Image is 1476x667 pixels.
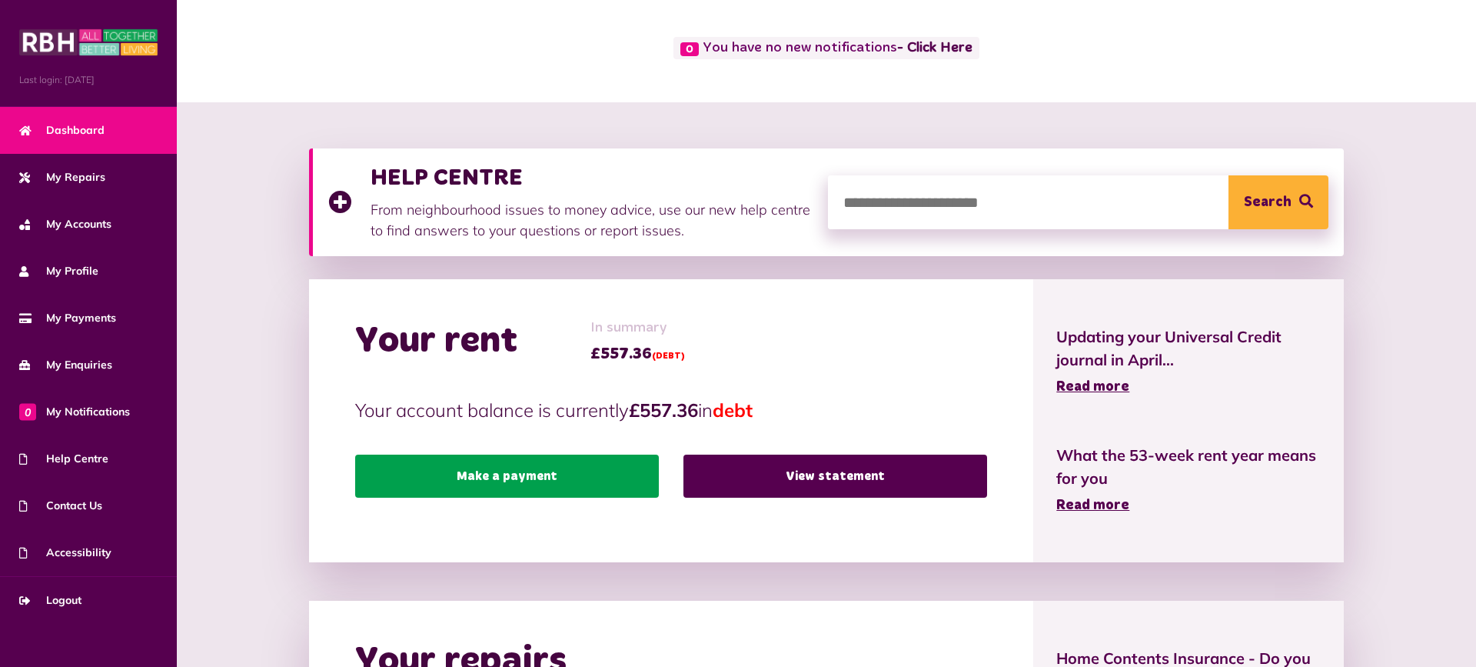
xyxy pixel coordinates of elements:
p: From neighbourhood issues to money advice, use our new help centre to find answers to your questi... [371,199,813,241]
span: My Enquiries [19,357,112,373]
span: My Payments [19,310,116,326]
span: What the 53-week rent year means for you [1056,444,1321,490]
a: What the 53-week rent year means for you Read more [1056,444,1321,516]
span: Read more [1056,380,1129,394]
span: (DEBT) [652,352,685,361]
span: £557.36 [590,342,685,365]
span: Accessibility [19,545,111,561]
span: You have no new notifications [673,37,979,59]
span: 0 [680,42,699,56]
span: Last login: [DATE] [19,73,158,87]
span: Updating your Universal Credit journal in April... [1056,325,1321,372]
span: In summary [590,318,685,339]
span: Search [1244,175,1291,229]
span: Dashboard [19,122,105,138]
span: debt [713,399,753,422]
span: Contact Us [19,498,102,514]
span: Help Centre [19,451,108,467]
a: Updating your Universal Credit journal in April... Read more [1056,325,1321,398]
button: Search [1228,175,1328,229]
strong: £557.36 [629,399,698,422]
span: 0 [19,403,36,420]
span: Read more [1056,499,1129,512]
img: MyRBH [19,27,158,58]
span: My Notifications [19,404,130,420]
a: View statement [683,455,987,498]
span: Logout [19,592,81,609]
span: My Repairs [19,169,105,185]
h2: Your rent [355,319,517,364]
p: Your account balance is currently in [355,396,988,424]
a: - Click Here [897,42,972,55]
h3: HELP CENTRE [371,164,813,192]
span: My Accounts [19,216,111,232]
a: Make a payment [355,455,659,498]
span: My Profile [19,263,98,279]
